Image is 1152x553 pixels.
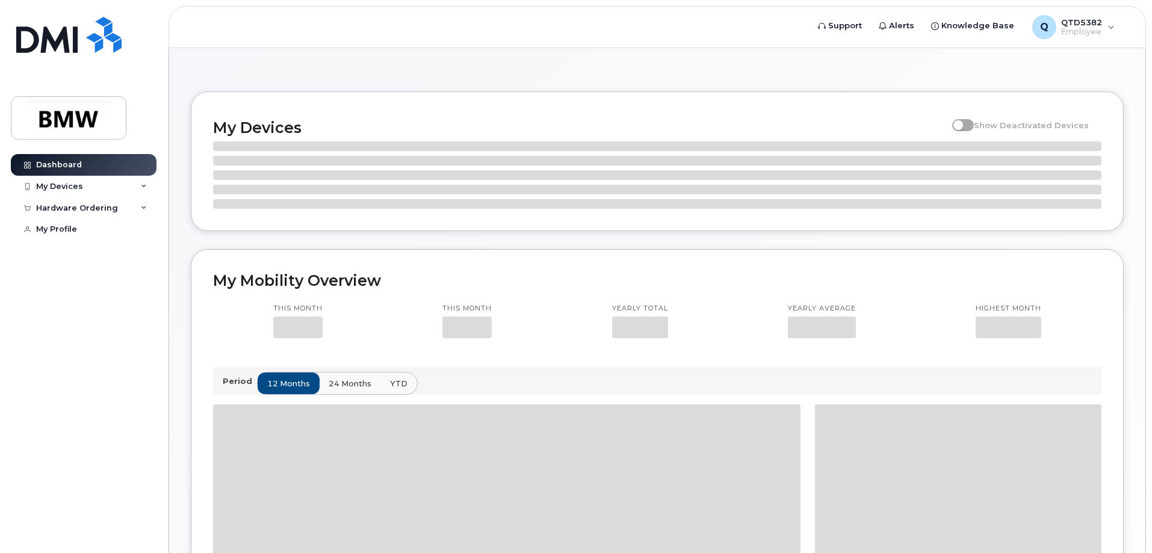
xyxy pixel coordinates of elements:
span: 24 months [329,378,371,389]
span: Show Deactivated Devices [974,120,1089,130]
span: YTD [390,378,407,389]
input: Show Deactivated Devices [952,114,962,123]
p: Yearly average [788,304,856,314]
h2: My Mobility Overview [213,271,1101,289]
p: Yearly total [612,304,668,314]
p: This month [442,304,492,314]
p: Period [223,375,257,387]
p: This month [273,304,323,314]
h2: My Devices [213,119,946,137]
p: Highest month [976,304,1041,314]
